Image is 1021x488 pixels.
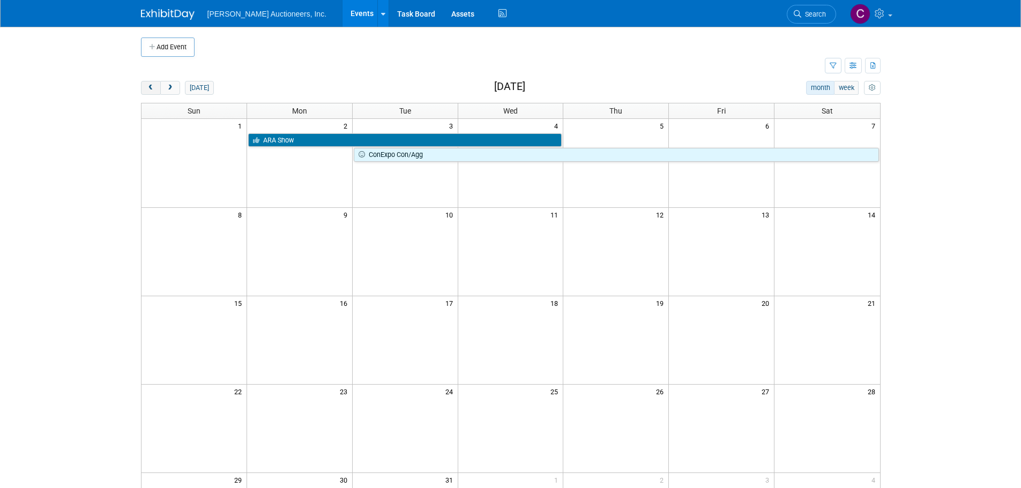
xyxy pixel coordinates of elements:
[867,385,880,398] span: 28
[659,473,668,486] span: 2
[237,119,247,132] span: 1
[141,9,195,20] img: ExhibitDay
[787,5,836,24] a: Search
[339,473,352,486] span: 30
[342,208,352,221] span: 9
[248,133,562,147] a: ARA Show
[339,296,352,310] span: 16
[292,107,307,115] span: Mon
[549,385,563,398] span: 25
[864,81,880,95] button: myCustomButton
[870,473,880,486] span: 4
[822,107,833,115] span: Sat
[444,385,458,398] span: 24
[764,119,774,132] span: 6
[444,473,458,486] span: 31
[761,385,774,398] span: 27
[233,296,247,310] span: 15
[494,81,525,93] h2: [DATE]
[609,107,622,115] span: Thu
[870,119,880,132] span: 7
[141,37,195,57] button: Add Event
[160,81,180,95] button: next
[444,296,458,310] span: 17
[655,385,668,398] span: 26
[141,81,161,95] button: prev
[399,107,411,115] span: Tue
[801,10,826,18] span: Search
[761,208,774,221] span: 13
[503,107,518,115] span: Wed
[761,296,774,310] span: 20
[553,473,563,486] span: 1
[655,296,668,310] span: 19
[549,296,563,310] span: 18
[659,119,668,132] span: 5
[185,81,213,95] button: [DATE]
[655,208,668,221] span: 12
[867,208,880,221] span: 14
[444,208,458,221] span: 10
[869,85,876,92] i: Personalize Calendar
[354,148,879,162] a: ConExpo Con/Agg
[764,473,774,486] span: 3
[806,81,834,95] button: month
[207,10,327,18] span: [PERSON_NAME] Auctioneers, Inc.
[233,385,247,398] span: 22
[237,208,247,221] span: 8
[549,208,563,221] span: 11
[233,473,247,486] span: 29
[342,119,352,132] span: 2
[448,119,458,132] span: 3
[850,4,870,24] img: Cyndi Wade
[717,107,726,115] span: Fri
[834,81,859,95] button: week
[867,296,880,310] span: 21
[339,385,352,398] span: 23
[553,119,563,132] span: 4
[188,107,200,115] span: Sun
